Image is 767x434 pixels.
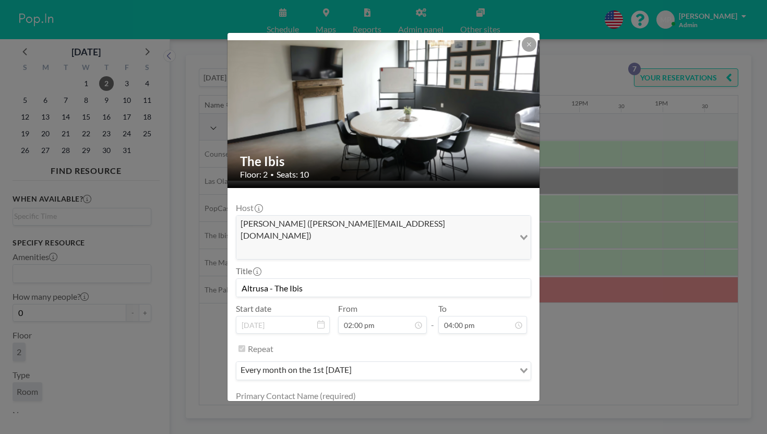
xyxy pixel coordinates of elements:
[237,243,513,257] input: Search for option
[277,169,309,180] span: Seats: 10
[240,169,268,180] span: Floor: 2
[236,391,356,401] label: Primary Contact Name (required)
[338,303,357,314] label: From
[238,218,512,241] span: [PERSON_NAME] ([PERSON_NAME][EMAIL_ADDRESS][DOMAIN_NAME])
[236,279,531,297] input: (No title)
[236,203,262,213] label: Host
[227,40,541,181] img: 537.png
[236,266,260,276] label: Title
[236,216,531,259] div: Search for option
[438,303,447,314] label: To
[240,154,528,169] h2: The Ibis
[431,307,434,330] span: -
[238,364,354,378] span: every month on the 1st [DATE]
[236,303,271,314] label: Start date
[355,364,513,378] input: Search for option
[270,171,274,179] span: •
[236,362,531,380] div: Search for option
[248,344,273,354] label: Repeat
